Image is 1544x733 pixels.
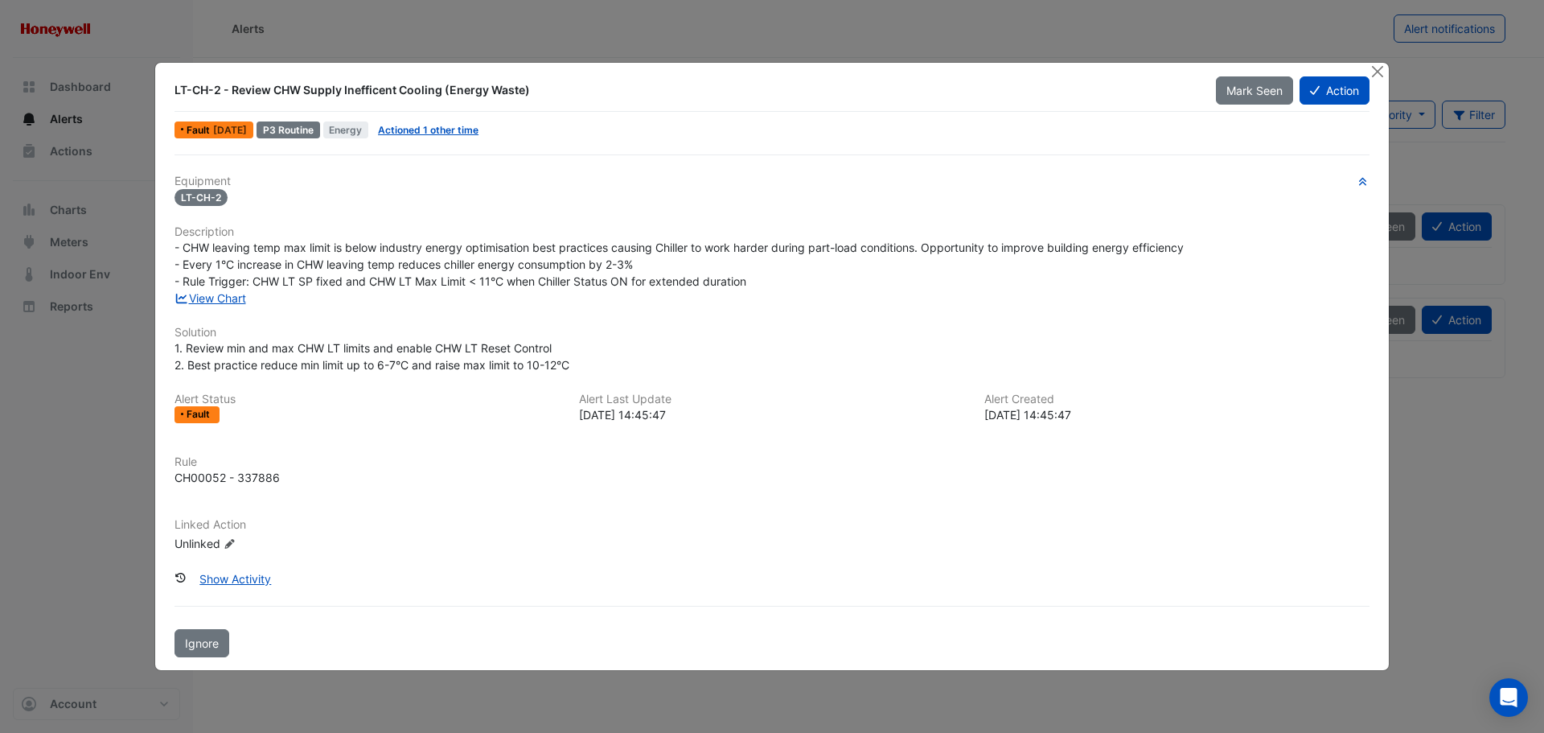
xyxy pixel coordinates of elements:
div: P3 Routine [257,121,320,138]
span: Mark Seen [1226,84,1283,97]
div: LT-CH-2 - Review CHW Supply Inefficent Cooling (Energy Waste) [175,82,1197,98]
h6: Rule [175,455,1369,469]
a: View Chart [175,291,246,305]
span: Mon 15-Sep-2025 14:45 AEST [213,124,247,136]
button: Action [1300,76,1369,105]
button: Show Activity [189,565,281,593]
span: Fault [187,410,213,419]
button: Close [1369,63,1386,80]
button: Mark Seen [1216,76,1293,105]
fa-icon: Edit Linked Action [224,537,236,550]
h6: Equipment [175,175,1369,188]
h6: Alert Last Update [579,393,964,406]
div: Unlinked [175,534,368,551]
h6: Solution [175,326,1369,340]
span: - CHW leaving temp max limit is below industry energy optimisation best practices causing Chiller... [175,241,1184,288]
div: CH00052 - 337886 [175,469,280,486]
div: [DATE] 14:45:47 [984,406,1369,423]
button: Ignore [175,629,229,657]
span: 1. Review min and max CHW LT limits and enable CHW LT Reset Control 2. Best practice reduce min l... [175,341,569,372]
a: Actioned 1 other time [378,124,478,136]
span: Energy [323,121,369,138]
div: Open Intercom Messenger [1489,678,1528,717]
span: Fault [187,126,213,135]
h6: Linked Action [175,518,1369,532]
div: [DATE] 14:45:47 [579,406,964,423]
span: Ignore [185,636,219,650]
h6: Alert Status [175,393,560,406]
h6: Alert Created [984,393,1369,406]
span: LT-CH-2 [175,189,228,206]
h6: Description [175,225,1369,239]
